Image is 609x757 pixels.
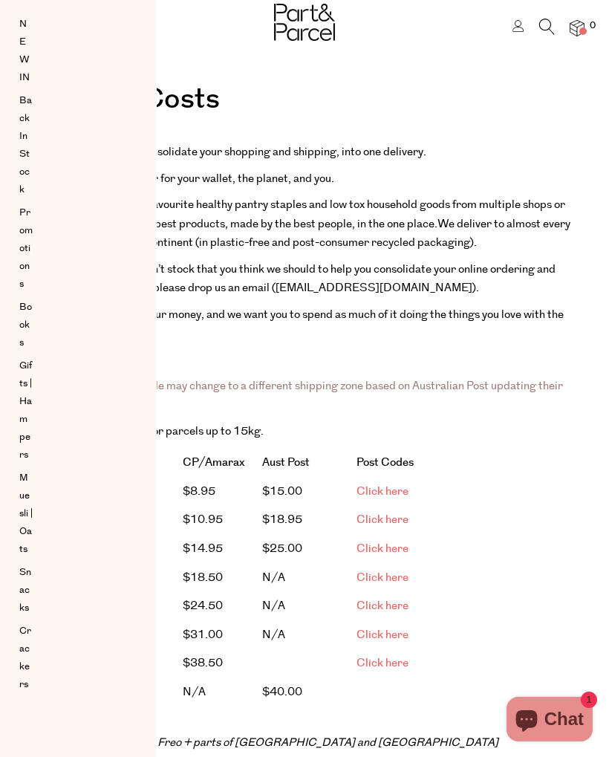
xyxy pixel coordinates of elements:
span: Rather than buying your favourite healthy pantry staples and low tox household goods from multipl... [26,197,565,232]
span: Please note that a postcode may change to a different shipping zone based on Australian Post upda... [26,378,563,413]
a: Click here [356,512,408,527]
td: N/A [258,620,351,649]
a: Crackers [19,622,33,693]
span: 0 [586,19,599,33]
strong: Post Codes [356,455,414,470]
strong: Aust Post [262,455,310,470]
a: Promotions [19,204,33,293]
span: $31.00 [183,627,223,643]
span: Which we believe is better for your wallet, the planet, and you. [26,171,334,186]
td: N/A [258,592,351,621]
span: $ 40.00 [262,684,302,700]
td: $14.95 [178,534,257,563]
a: Click here [356,598,408,614]
a: NEW IN [19,15,33,86]
span: $38.50 [183,655,223,671]
span: We are on a mission to consolidate your shopping and shipping, into one delivery. [26,144,426,160]
td: $24.50 [178,592,257,621]
td: $8.95 [178,477,257,506]
img: Part&Parcel [274,4,335,41]
a: Back In Stock [19,91,33,198]
td: $25.00 [258,534,351,563]
td: $15.00 [258,477,351,506]
td: $10.95 [178,506,257,535]
span: If there’s a product we don’t stock that you think we should to help you consolidate your online ... [26,261,556,296]
a: Muesli | Oats [19,469,33,558]
em: * [GEOGRAPHIC_DATA], Freo + parts of [GEOGRAPHIC_DATA] and [GEOGRAPHIC_DATA] [26,735,498,750]
a: Click here [356,484,408,499]
inbox-online-store-chat: Shopify online store chat [502,697,597,745]
p: We deliver to almost every corner of this big island continent (in plastic-free and post-consumer... [26,195,583,253]
a: Gifts | Hampers [19,357,33,464]
a: 0 [570,20,584,36]
a: Snacks [19,563,33,617]
span: We value your time and your money, and we want you to spend as much of it doing the things you lo... [26,307,564,342]
strong: CP/Amarax [183,455,244,470]
a: Click here [356,627,408,643]
h1: Delivery Costs [26,85,583,129]
span: $18.50 [183,570,223,585]
a: Click here [356,655,408,671]
td: $18.95 [258,506,351,535]
a: Click here [356,541,408,556]
a: Click here [356,570,408,585]
a: Books [19,298,33,351]
td: N/A [178,678,257,707]
td: N/A [258,563,351,592]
